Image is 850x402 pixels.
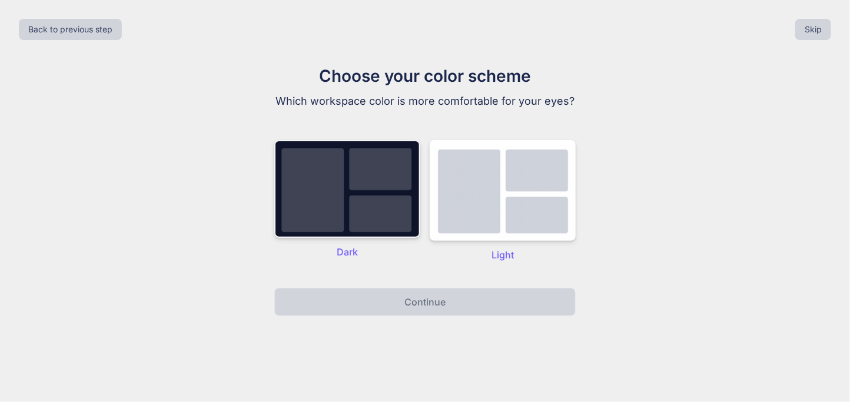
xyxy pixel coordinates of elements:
[795,19,831,40] button: Skip
[227,64,623,88] h1: Choose your color scheme
[274,245,420,259] p: Dark
[274,140,420,238] img: dark
[227,93,623,109] p: Which workspace color is more comfortable for your eyes?
[274,288,576,316] button: Continue
[430,140,576,241] img: dark
[19,19,122,40] button: Back to previous step
[404,295,446,309] p: Continue
[430,248,576,262] p: Light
